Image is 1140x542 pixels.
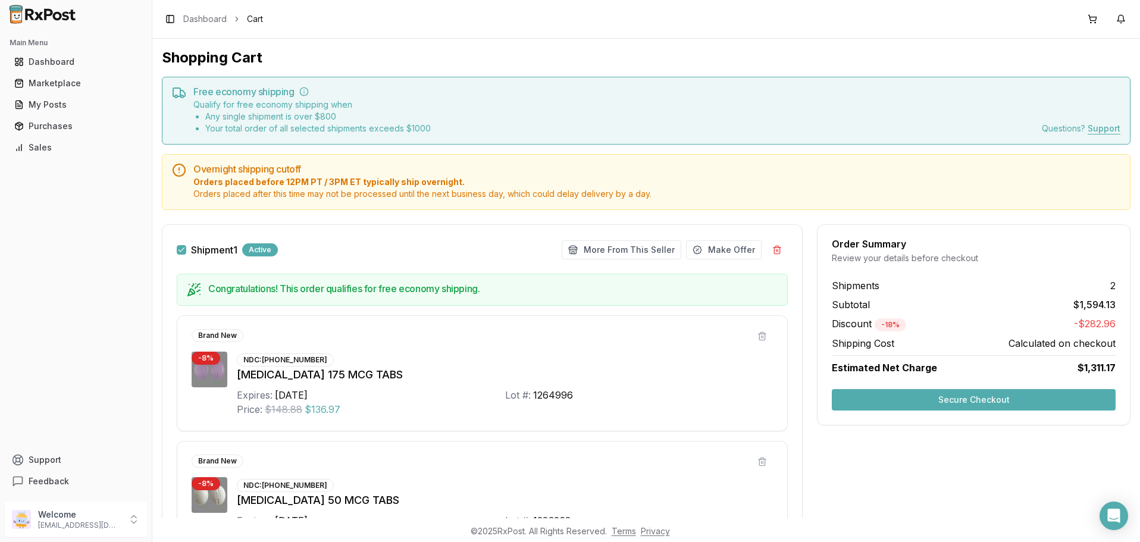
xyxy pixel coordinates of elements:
button: My Posts [5,95,147,114]
span: 2 [1110,278,1116,293]
div: [DATE] [275,388,308,402]
h2: Main Menu [10,38,142,48]
span: $1,594.13 [1073,297,1116,312]
div: Brand New [192,455,243,468]
div: Review your details before checkout [832,252,1116,264]
img: Synthroid 50 MCG TABS [192,477,227,513]
p: Welcome [38,509,121,521]
div: Lot #: [505,513,531,528]
a: Dashboard [10,51,142,73]
span: -$282.96 [1074,317,1116,331]
div: - 18 % [875,318,906,331]
a: Purchases [10,115,142,137]
a: Sales [10,137,142,158]
div: Qualify for free economy shipping when [193,99,431,134]
div: Dashboard [14,56,137,68]
button: Marketplace [5,74,147,93]
button: Feedback [5,471,147,492]
div: [MEDICAL_DATA] 50 MCG TABS [237,492,773,509]
a: Privacy [641,526,670,536]
span: Shipments [832,278,879,293]
a: Terms [612,526,636,536]
button: Make Offer [686,240,762,259]
span: $1,311.17 [1078,361,1116,375]
div: Purchases [14,120,137,132]
div: My Posts [14,99,137,111]
div: - 8 % [192,477,220,490]
li: Any single shipment is over $ 800 [205,111,431,123]
label: Shipment 1 [191,245,237,255]
span: Feedback [29,475,69,487]
span: Cart [247,13,263,25]
img: User avatar [12,510,31,529]
span: Estimated Net Charge [832,362,937,374]
nav: breadcrumb [183,13,263,25]
img: RxPost Logo [5,5,81,24]
h5: Free economy shipping [193,87,1120,96]
li: Your total order of all selected shipments exceeds $ 1000 [205,123,431,134]
span: Orders placed before 12PM PT / 3PM ET typically ship overnight. [193,176,1120,188]
div: Lot #: [505,388,531,402]
div: - 8 % [192,352,220,365]
div: NDC: [PHONE_NUMBER] [237,479,334,492]
span: Shipping Cost [832,336,894,350]
h5: Congratulations! This order qualifies for free economy shipping. [208,284,778,293]
p: [EMAIL_ADDRESS][DOMAIN_NAME] [38,521,121,530]
div: Questions? [1042,123,1120,134]
button: Secure Checkout [832,389,1116,411]
div: Price: [237,402,262,416]
button: Dashboard [5,52,147,71]
div: [DATE] [275,513,308,528]
button: Purchases [5,117,147,136]
h5: Overnight shipping cutoff [193,164,1120,174]
div: Active [242,243,278,256]
div: 1264996 [533,388,573,402]
div: Marketplace [14,77,137,89]
button: Support [5,449,147,471]
div: Brand New [192,329,243,342]
div: 1283268 [533,513,571,528]
img: Synthroid 175 MCG TABS [192,352,227,387]
button: Sales [5,138,147,157]
span: Orders placed after this time may not be processed until the next business day, which could delay... [193,188,1120,200]
h1: Shopping Cart [162,48,1130,67]
button: More From This Seller [562,240,681,259]
span: Subtotal [832,297,870,312]
div: Open Intercom Messenger [1100,502,1128,530]
span: $148.88 [265,402,302,416]
div: Order Summary [832,239,1116,249]
div: Sales [14,142,137,153]
span: Calculated on checkout [1009,336,1116,350]
a: Dashboard [183,13,227,25]
div: [MEDICAL_DATA] 175 MCG TABS [237,366,773,383]
div: Expires: [237,513,273,528]
div: Expires: [237,388,273,402]
span: Discount [832,318,906,330]
span: $136.97 [305,402,340,416]
a: My Posts [10,94,142,115]
a: Marketplace [10,73,142,94]
div: NDC: [PHONE_NUMBER] [237,353,334,366]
